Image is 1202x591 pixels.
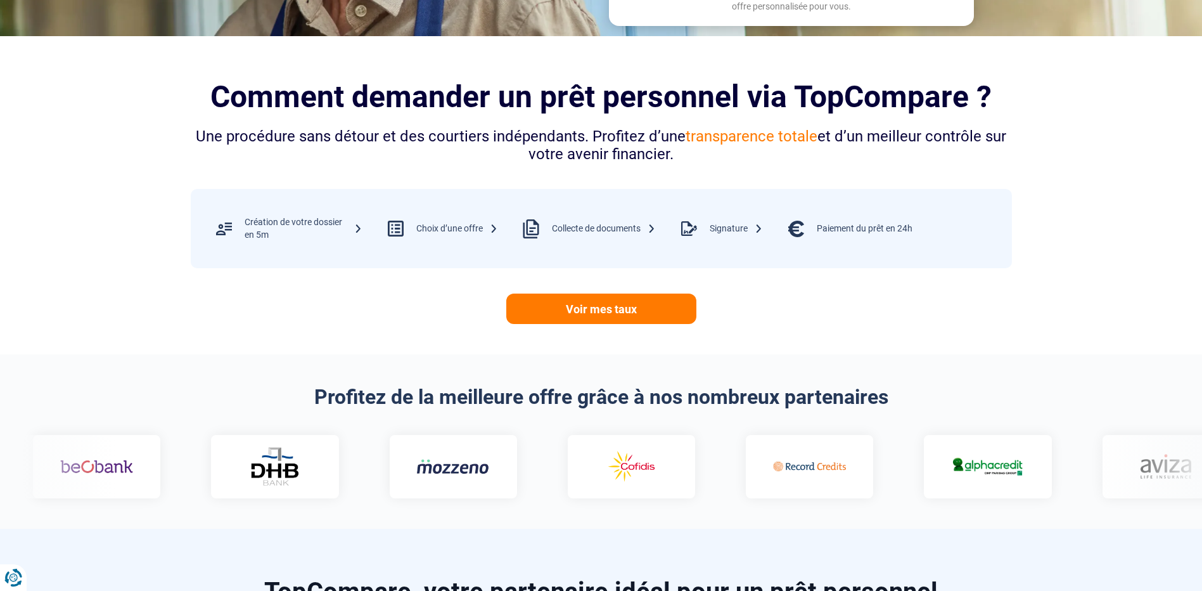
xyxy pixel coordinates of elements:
[770,448,843,485] img: Record credits
[416,223,498,235] div: Choix d’une offre
[552,223,656,235] div: Collecte de documents
[710,223,763,235] div: Signature
[191,79,1012,114] h2: Comment demander un prêt personnel via TopCompare ?
[592,448,665,485] img: Cofidis
[191,127,1012,164] div: Une procédure sans détour et des courtiers indépendants. Profitez d’une et d’un meilleur contrôle...
[247,447,298,486] img: DHB Bank
[506,294,696,324] a: Voir mes taux
[245,216,362,241] div: Création de votre dossier en 5m
[686,127,817,145] span: transparence totale
[58,448,131,485] img: Beobank
[191,385,1012,409] h2: Profitez de la meilleure offre grâce à nos nombreux partenaires
[414,458,487,474] img: Mozzeno
[949,455,1022,477] img: Alphacredit
[817,223,912,235] div: Paiement du prêt en 24h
